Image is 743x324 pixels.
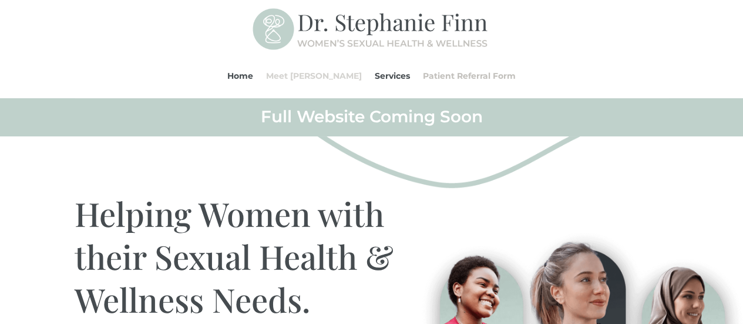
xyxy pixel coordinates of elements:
a: Services [375,54,410,98]
h2: Full Website Coming Soon [75,106,669,133]
a: Meet [PERSON_NAME] [266,54,362,98]
a: Home [227,54,253,98]
a: Patient Referral Form [423,54,516,98]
